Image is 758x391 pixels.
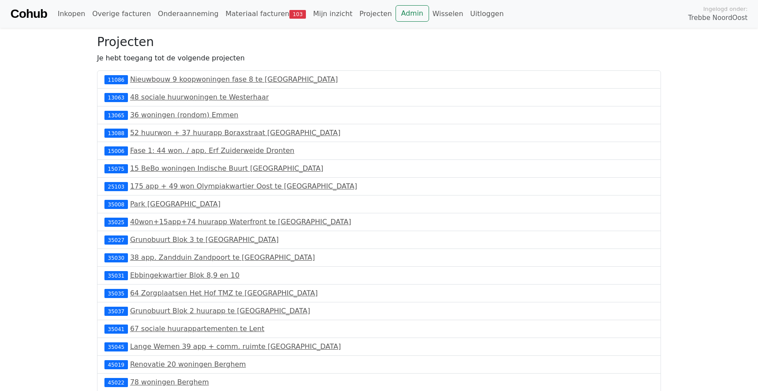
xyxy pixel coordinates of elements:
[104,271,128,280] div: 35031
[104,235,128,244] div: 35027
[688,13,748,23] span: Trebbe NoordOost
[104,342,128,351] div: 35045
[104,182,128,191] div: 25103
[130,75,338,83] a: Nieuwbouw 9 koopwoningen fase 8 te [GEOGRAPHIC_DATA]
[130,111,238,119] a: 36 woningen (rondom) Emmen
[130,253,315,262] a: 38 app. Zandduin Zandpoort te [GEOGRAPHIC_DATA]
[104,200,128,209] div: 35008
[130,146,295,155] a: Fase 1: 44 won. / app. Erf Zuiderweide Dronten
[703,5,748,13] span: Ingelogd onder:
[104,164,128,173] div: 15075
[10,3,47,24] a: Cohub
[429,5,467,23] a: Wisselen
[54,5,88,23] a: Inkopen
[130,129,341,137] a: 52 huurwon + 37 huurapp Boraxstraat [GEOGRAPHIC_DATA]
[130,164,323,172] a: 15 BeBo woningen Indische Buurt [GEOGRAPHIC_DATA]
[97,35,661,50] h3: Projecten
[130,289,318,297] a: 64 Zorgplaatsen Het Hof TMZ te [GEOGRAPHIC_DATA]
[104,93,128,102] div: 13063
[89,5,154,23] a: Overige facturen
[104,378,128,387] div: 45022
[309,5,356,23] a: Mijn inzicht
[104,75,128,84] div: 11086
[104,307,128,315] div: 35037
[104,325,128,333] div: 35041
[130,360,246,368] a: Renovatie 20 woningen Berghem
[396,5,429,22] a: Admin
[222,5,309,23] a: Materiaal facturen103
[104,129,128,137] div: 13088
[154,5,222,23] a: Onderaanneming
[130,271,240,279] a: Ebbingekwartier Blok 8,9 en 10
[356,5,396,23] a: Projecten
[130,93,269,101] a: 48 sociale huurwoningen te Westerhaar
[130,307,310,315] a: Grunobuurt Blok 2 huurapp te [GEOGRAPHIC_DATA]
[104,218,128,226] div: 35025
[104,146,128,155] div: 15006
[97,53,661,63] p: Je hebt toegang tot de volgende projecten
[289,10,306,19] span: 103
[130,342,341,351] a: Lange Wemen 39 app + comm. ruimte [GEOGRAPHIC_DATA]
[130,325,265,333] a: 67 sociale huurappartementen te Lent
[467,5,507,23] a: Uitloggen
[104,289,128,298] div: 35035
[104,111,128,119] div: 13065
[130,235,279,244] a: Grunobuurt Blok 3 te [GEOGRAPHIC_DATA]
[104,253,128,262] div: 35030
[104,360,128,369] div: 45019
[130,182,357,190] a: 175 app + 49 won Olympiakwartier Oost te [GEOGRAPHIC_DATA]
[130,218,351,226] a: 40won+15app+74 huurapp Waterfront te [GEOGRAPHIC_DATA]
[130,378,209,386] a: 78 woningen Berghem
[130,200,221,208] a: Park [GEOGRAPHIC_DATA]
